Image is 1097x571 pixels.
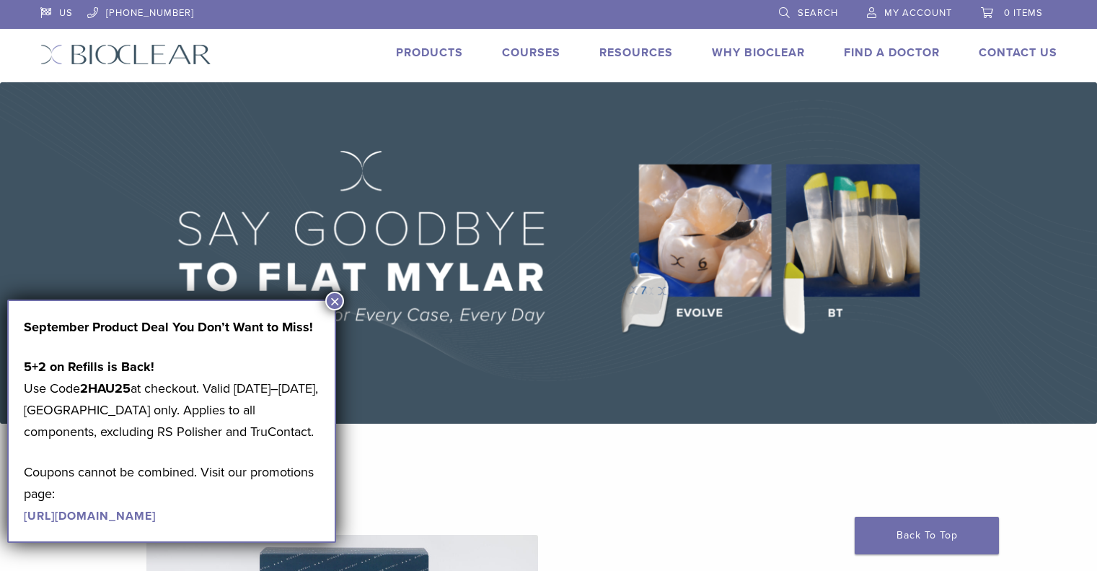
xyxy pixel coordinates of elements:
a: Products [396,45,463,60]
a: Courses [502,45,560,60]
a: Why Bioclear [712,45,805,60]
a: Resources [599,45,673,60]
span: My Account [884,7,952,19]
strong: 2HAU25 [80,380,131,396]
p: Use Code at checkout. Valid [DATE]–[DATE], [GEOGRAPHIC_DATA] only. Applies to all components, exc... [24,356,320,443]
a: [URL][DOMAIN_NAME] [24,509,156,523]
a: Contact Us [979,45,1057,60]
a: Find A Doctor [844,45,940,60]
strong: September Product Deal You Don’t Want to Miss! [24,319,313,335]
p: Coupons cannot be combined. Visit our promotions page: [24,461,320,526]
a: Back To Top [855,517,999,554]
span: 0 items [1004,7,1043,19]
span: Search [798,7,838,19]
img: Bioclear [40,44,211,65]
button: Close [325,292,344,310]
strong: 5+2 on Refills is Back! [24,359,154,375]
